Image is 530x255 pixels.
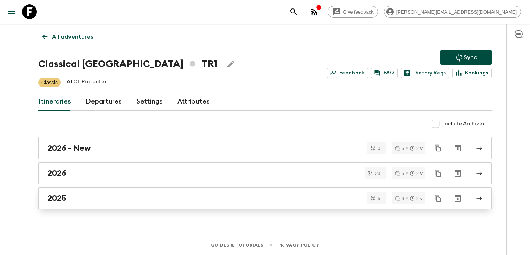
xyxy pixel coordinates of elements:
h2: 2025 [47,193,66,203]
h1: Classical [GEOGRAPHIC_DATA] TR1 [38,57,218,71]
button: Archive [451,166,465,181]
a: FAQ [371,68,398,78]
div: 6 [395,146,404,151]
span: 23 [371,171,385,176]
p: Classic [41,79,58,86]
button: Edit Adventure Title [223,57,238,71]
a: Itineraries [38,93,71,111]
a: Give feedback [328,6,378,18]
span: 5 [373,196,385,201]
div: 2 y [410,196,423,201]
h2: 2026 - New [47,143,91,153]
button: Duplicate [431,192,445,205]
a: All adventures [38,29,97,44]
p: Sync [464,53,477,62]
p: ATOL Protected [67,78,108,87]
a: Attributes [177,93,210,111]
a: Bookings [452,68,492,78]
span: 0 [373,146,385,151]
div: 2 y [410,171,423,176]
a: Dietary Reqs [401,68,449,78]
div: 6 [395,171,404,176]
a: 2025 [38,187,492,209]
span: [PERSON_NAME][EMAIL_ADDRESS][DOMAIN_NAME] [392,9,521,15]
button: search adventures [286,4,301,19]
a: Settings [137,93,163,111]
a: Privacy Policy [278,241,319,249]
div: [PERSON_NAME][EMAIL_ADDRESS][DOMAIN_NAME] [384,6,521,18]
span: Include Archived [443,120,486,128]
button: Archive [451,141,465,156]
a: Feedback [327,68,368,78]
button: Archive [451,191,465,206]
button: Duplicate [431,167,445,180]
button: Duplicate [431,142,445,155]
button: menu [4,4,19,19]
div: 6 [395,196,404,201]
h2: 2026 [47,168,66,178]
div: 2 y [410,146,423,151]
a: Departures [86,93,122,111]
span: Give feedback [339,9,378,15]
a: Guides & Tutorials [211,241,264,249]
a: 2026 - New [38,137,492,159]
button: Sync adventure departures to the booking engine [440,50,492,65]
a: 2026 [38,162,492,184]
p: All adventures [52,32,93,41]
